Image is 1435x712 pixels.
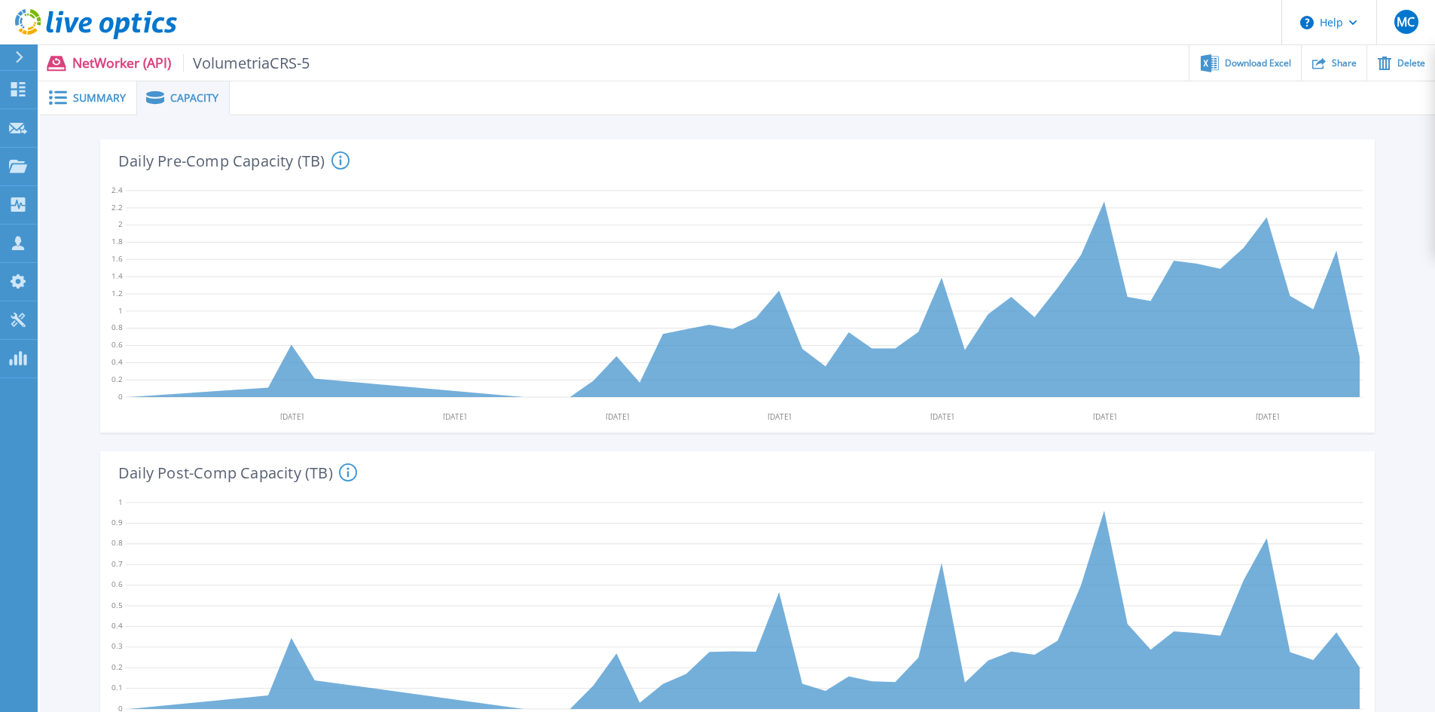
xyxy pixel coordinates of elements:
[111,322,123,332] text: 0.8
[111,339,123,350] text: 0.6
[111,185,123,195] text: 2.4
[118,497,123,507] text: 1
[1397,16,1415,28] span: MC
[111,682,123,692] text: 0.1
[1332,59,1357,68] span: Share
[111,600,123,610] text: 0.5
[111,270,123,281] text: 1.4
[111,662,123,672] text: 0.2
[111,374,123,384] text: 0.2
[111,236,123,246] text: 1.8
[72,54,310,72] p: NetWorker (API)
[111,579,123,589] text: 0.6
[932,411,955,422] text: [DATE]
[111,356,123,367] text: 0.4
[1095,411,1118,422] text: [DATE]
[111,517,123,527] text: 0.9
[111,558,123,569] text: 0.7
[1397,59,1425,68] span: Delete
[111,288,123,298] text: 1.2
[118,218,123,229] text: 2
[118,391,123,402] text: 0
[111,253,123,264] text: 1.6
[118,463,357,481] h4: Daily Post-Comp Capacity (TB)
[170,93,218,103] span: Capacity
[111,620,123,631] text: 0.4
[183,54,310,72] span: VolumetriaCRS-5
[73,93,126,103] span: Summary
[769,411,792,422] text: [DATE]
[1257,411,1281,422] text: [DATE]
[111,202,123,212] text: 2.2
[118,151,350,170] h4: Daily Pre-Comp Capacity (TB)
[118,305,123,316] text: 1
[280,411,304,422] text: [DATE]
[111,640,123,651] text: 0.3
[444,411,467,422] text: [DATE]
[111,537,123,548] text: 0.8
[1225,59,1291,68] span: Download Excel
[606,411,630,422] text: [DATE]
